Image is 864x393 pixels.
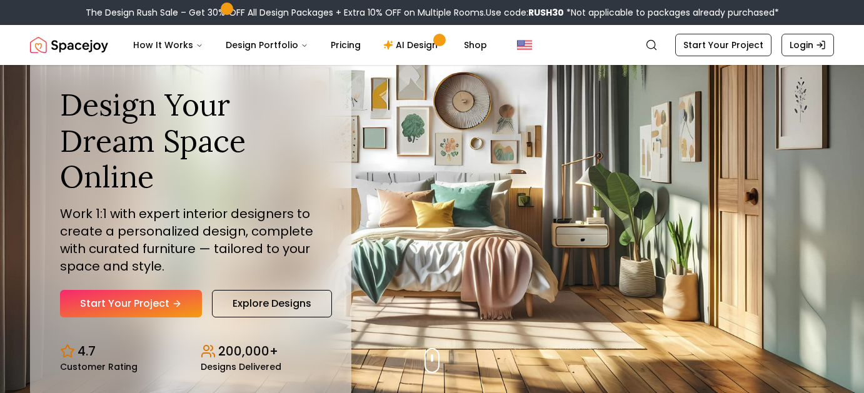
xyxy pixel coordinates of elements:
button: Design Portfolio [216,32,318,57]
div: Design stats [60,332,321,371]
img: United States [517,37,532,52]
img: Spacejoy Logo [30,32,108,57]
button: How It Works [123,32,213,57]
span: Use code: [486,6,564,19]
nav: Global [30,25,834,65]
b: RUSH30 [528,6,564,19]
p: 200,000+ [218,342,278,360]
a: Login [781,34,834,56]
span: *Not applicable to packages already purchased* [564,6,779,19]
h1: Design Your Dream Space Online [60,87,321,195]
p: 4.7 [78,342,96,360]
a: Start Your Project [60,290,202,317]
a: Shop [454,32,497,57]
small: Designs Delivered [201,362,281,371]
div: The Design Rush Sale – Get 30% OFF All Design Packages + Extra 10% OFF on Multiple Rooms. [86,6,779,19]
a: Explore Designs [212,290,332,317]
small: Customer Rating [60,362,138,371]
a: Spacejoy [30,32,108,57]
nav: Main [123,32,497,57]
p: Work 1:1 with expert interior designers to create a personalized design, complete with curated fu... [60,205,321,275]
a: Start Your Project [675,34,771,56]
a: AI Design [373,32,451,57]
a: Pricing [321,32,371,57]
